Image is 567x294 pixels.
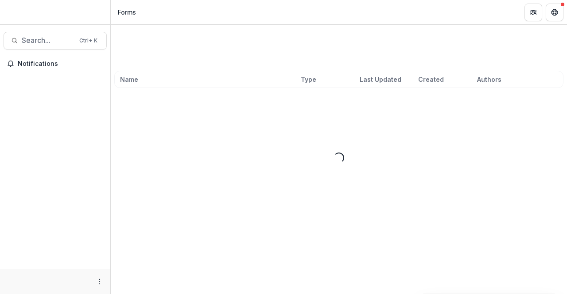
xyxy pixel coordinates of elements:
[94,276,105,287] button: More
[360,75,401,84] span: Last Updated
[301,75,316,84] span: Type
[78,36,99,46] div: Ctrl + K
[4,32,107,50] button: Search...
[524,4,542,21] button: Partners
[22,36,74,45] span: Search...
[546,4,563,21] button: Get Help
[4,57,107,71] button: Notifications
[114,6,140,19] nav: breadcrumb
[120,75,138,84] span: Name
[418,75,444,84] span: Created
[477,75,501,84] span: Authors
[118,8,136,17] div: Forms
[18,60,103,68] span: Notifications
